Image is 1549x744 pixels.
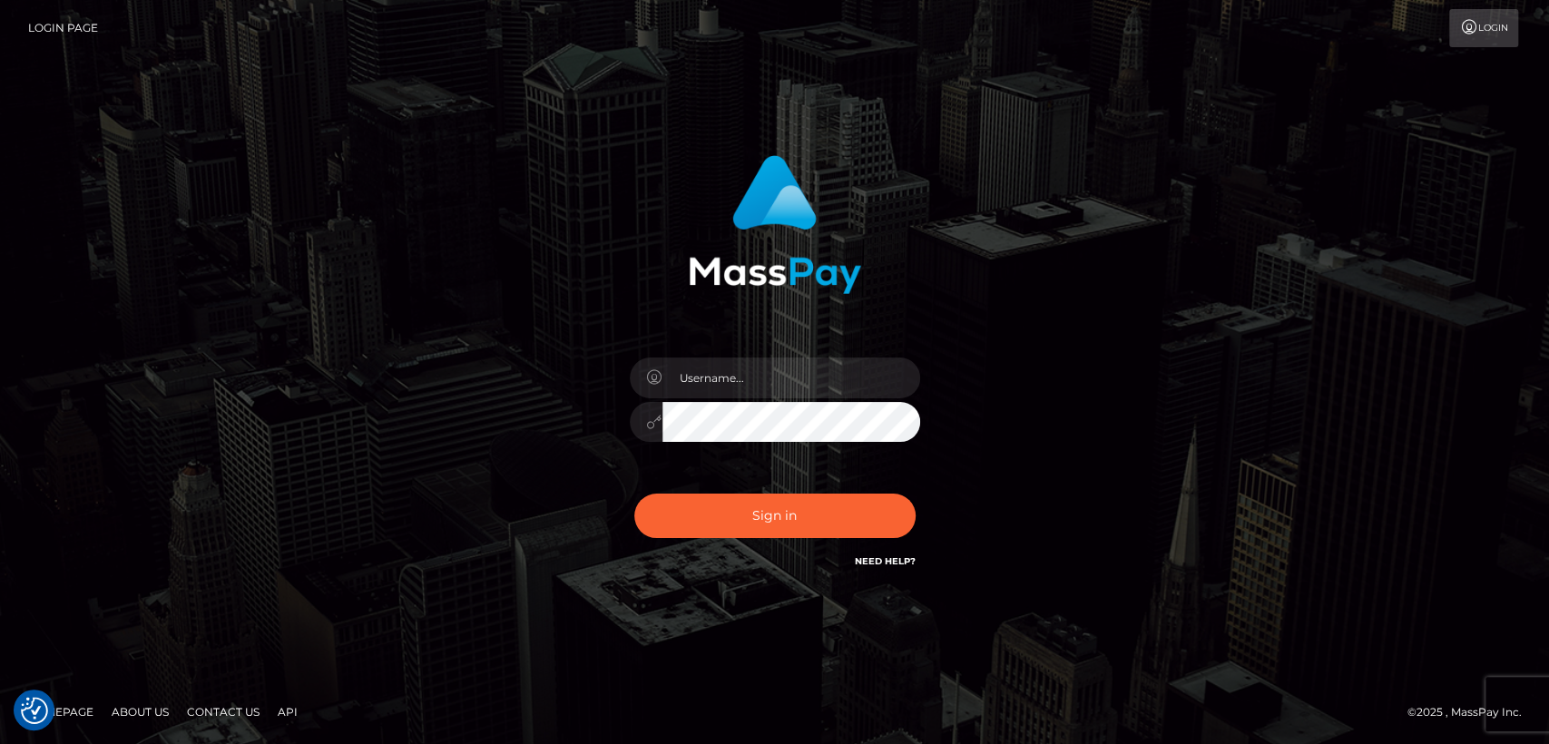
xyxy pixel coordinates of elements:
div: © 2025 , MassPay Inc. [1407,702,1535,722]
a: Need Help? [855,555,916,567]
img: MassPay Login [689,155,861,294]
input: Username... [662,357,920,398]
a: About Us [104,698,176,726]
a: Login Page [28,9,98,47]
a: Homepage [20,698,101,726]
button: Consent Preferences [21,697,48,724]
a: API [270,698,305,726]
a: Contact Us [180,698,267,726]
img: Revisit consent button [21,697,48,724]
button: Sign in [634,494,916,538]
